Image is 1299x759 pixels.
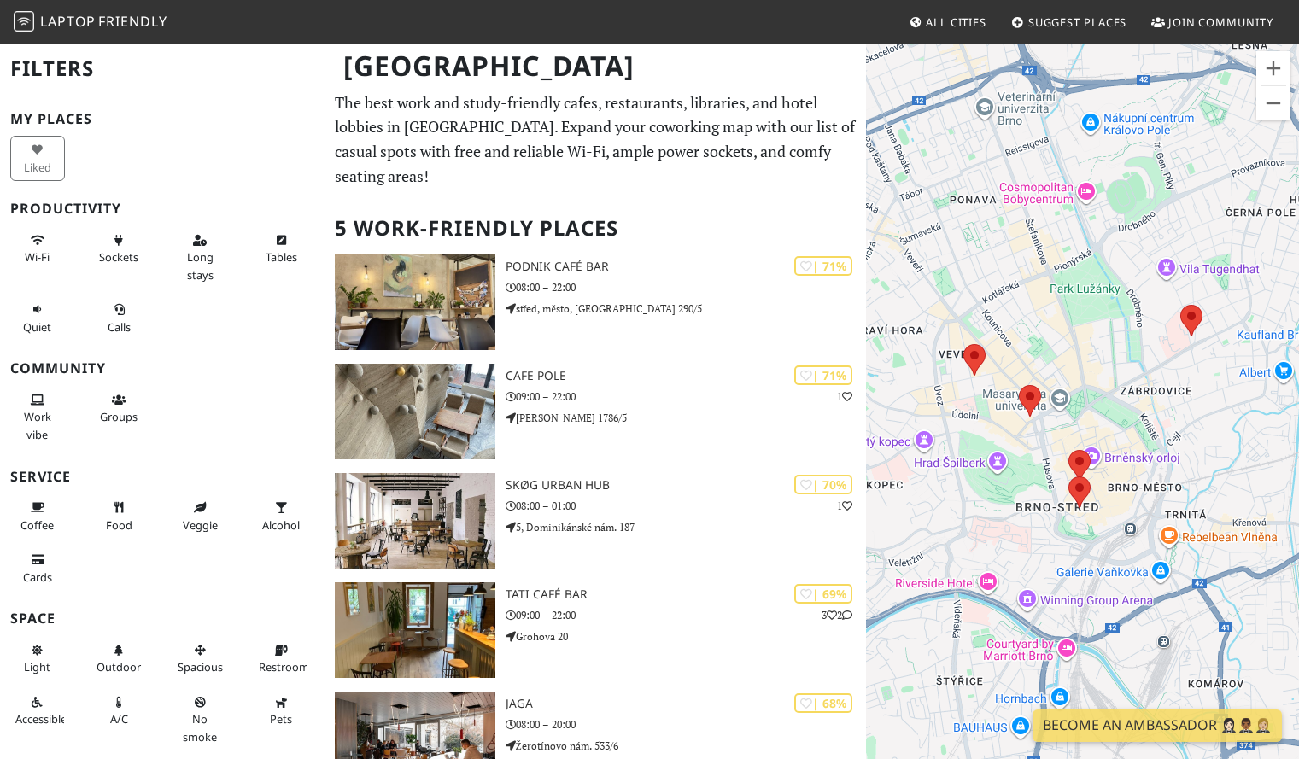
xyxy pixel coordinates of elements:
[10,493,65,539] button: Coffee
[110,711,128,727] span: Air conditioned
[794,365,852,385] div: | 71%
[10,469,314,485] h3: Service
[794,584,852,604] div: | 69%
[183,711,217,744] span: Smoke free
[91,226,146,271] button: Sockets
[506,279,867,295] p: 08:00 – 22:00
[1144,7,1280,38] a: Join Community
[20,517,54,533] span: Coffee
[178,659,223,674] span: Spacious
[10,295,65,341] button: Quiet
[506,478,867,493] h3: SKØG Urban Hub
[10,636,65,681] button: Light
[262,517,300,533] span: Alcohol
[1256,51,1290,85] button: Zoom in
[254,636,308,681] button: Restroom
[10,610,314,627] h3: Space
[266,249,297,265] span: Work-friendly tables
[1033,709,1282,742] a: Become an Ambassador 🤵🏻‍♀️🤵🏾‍♂️🤵🏼‍♀️
[335,473,494,569] img: SKØG Urban Hub
[91,386,146,431] button: Groups
[259,659,309,674] span: Restroom
[506,260,867,274] h3: Podnik café bar
[506,587,867,602] h3: TATI Café Bar
[173,493,227,539] button: Veggie
[335,90,856,189] p: The best work and study-friendly cafes, restaurants, libraries, and hotel lobbies in [GEOGRAPHIC_...
[91,493,146,539] button: Food
[506,716,867,733] p: 08:00 – 20:00
[335,254,494,350] img: Podnik café bar
[254,493,308,539] button: Alcohol
[10,43,314,95] h2: Filters
[23,569,52,585] span: Credit cards
[254,688,308,733] button: Pets
[23,319,51,335] span: Quiet
[97,659,141,674] span: Outdoor area
[1004,7,1134,38] a: Suggest Places
[98,12,167,31] span: Friendly
[10,201,314,217] h3: Productivity
[902,7,993,38] a: All Cities
[40,12,96,31] span: Laptop
[330,43,863,90] h1: [GEOGRAPHIC_DATA]
[24,659,50,674] span: Natural light
[10,111,314,127] h3: My Places
[506,628,867,645] p: Grohova 20
[506,519,867,535] p: 5, Dominikánské nám. 187
[837,498,852,514] p: 1
[506,369,867,383] h3: cafe POLE
[506,738,867,754] p: Žerotínovo nám. 533/6
[14,8,167,38] a: LaptopFriendly LaptopFriendly
[506,498,867,514] p: 08:00 – 01:00
[794,475,852,494] div: | 70%
[506,697,867,711] h3: JAGA
[254,226,308,271] button: Tables
[173,636,227,681] button: Spacious
[24,409,51,441] span: People working
[325,254,866,350] a: Podnik café bar | 71% Podnik café bar 08:00 – 22:00 střed, město, [GEOGRAPHIC_DATA] 290/5
[173,226,227,289] button: Long stays
[100,409,138,424] span: Group tables
[1028,15,1127,30] span: Suggest Places
[10,546,65,591] button: Cards
[25,249,50,265] span: Stable Wi-Fi
[173,688,227,750] button: No smoke
[91,688,146,733] button: A/C
[506,607,867,623] p: 09:00 – 22:00
[335,364,494,459] img: cafe POLE
[1256,86,1290,120] button: Zoom out
[794,256,852,276] div: | 71%
[15,711,67,727] span: Accessible
[10,688,65,733] button: Accessible
[108,319,131,335] span: Video/audio calls
[506,410,867,426] p: [PERSON_NAME] 1786/5
[99,249,138,265] span: Power sockets
[325,582,866,678] a: TATI Café Bar | 69% 32 TATI Café Bar 09:00 – 22:00 Grohova 20
[91,636,146,681] button: Outdoor
[837,388,852,405] p: 1
[325,473,866,569] a: SKØG Urban Hub | 70% 1 SKØG Urban Hub 08:00 – 01:00 5, Dominikánské nám. 187
[91,295,146,341] button: Calls
[506,301,867,317] p: střed, město, [GEOGRAPHIC_DATA] 290/5
[926,15,986,30] span: All Cities
[794,693,852,713] div: | 68%
[10,360,314,377] h3: Community
[106,517,132,533] span: Food
[14,11,34,32] img: LaptopFriendly
[270,711,292,727] span: Pet friendly
[187,249,214,282] span: Long stays
[325,364,866,459] a: cafe POLE | 71% 1 cafe POLE 09:00 – 22:00 [PERSON_NAME] 1786/5
[10,226,65,271] button: Wi-Fi
[335,582,494,678] img: TATI Café Bar
[1168,15,1273,30] span: Join Community
[822,607,852,623] p: 3 2
[506,388,867,405] p: 09:00 – 22:00
[183,517,218,533] span: Veggie
[10,386,65,448] button: Work vibe
[335,202,856,254] h2: 5 Work-Friendly Places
